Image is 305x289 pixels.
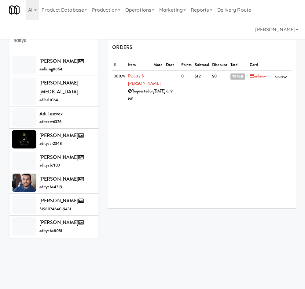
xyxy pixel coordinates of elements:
[152,60,164,70] th: Mate
[9,150,98,172] li: [PERSON_NAME]adityab7103
[230,73,245,80] span: $13.56
[248,60,270,71] th: Card
[128,88,173,102] span: on
[39,154,86,161] span: [PERSON_NAME]
[39,197,86,204] span: [PERSON_NAME]
[180,71,193,104] td: 0
[39,58,86,65] span: [PERSON_NAME]
[164,60,176,70] th: Date
[39,132,86,139] span: [PERSON_NAME]
[39,219,86,226] span: [PERSON_NAME]
[127,60,152,70] th: Item
[39,206,72,212] span: 5198074640-9431
[39,228,62,234] span: adityaba8051
[272,73,290,82] button: Void
[39,184,62,190] span: adityaba4319
[9,172,98,194] li: [PERSON_NAME]adityaba4319
[9,129,98,150] li: [PERSON_NAME]adityaar2348
[112,60,127,71] th: #
[253,20,301,39] a: [PERSON_NAME]
[193,60,211,71] th: Subtotal
[13,35,94,46] input: Search user
[131,88,149,94] span: Requested
[9,194,98,216] li: [PERSON_NAME]5198074640-9431
[112,71,127,104] td: 30074
[9,76,98,107] li: [PERSON_NAME][MEDICAL_DATA]adibal1064
[39,162,60,168] span: adityab7103
[39,119,61,125] span: aditestv6326
[39,110,63,117] span: Adi Testvox
[180,60,193,71] th: Points
[112,44,132,51] span: ORDERS
[39,97,58,103] span: adibal1064
[39,79,78,96] span: [PERSON_NAME][MEDICAL_DATA]
[39,66,62,72] span: aadising8864
[9,5,20,15] img: Micromart
[229,60,248,71] th: Total
[9,54,98,76] li: [PERSON_NAME]aadising8864
[211,71,229,104] td: $0
[9,216,98,237] li: [PERSON_NAME]adityaba8051
[39,141,62,146] span: adityaar2348
[9,107,98,129] li: Adi Testvoxaditestv6326
[9,237,98,259] li: [PERSON_NAME]adityada7313
[250,73,269,79] a: unknown
[193,71,211,104] td: $12
[39,175,86,182] span: [PERSON_NAME]
[211,60,229,71] th: Discount
[128,73,160,87] a: Ricotta & [PERSON_NAME]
